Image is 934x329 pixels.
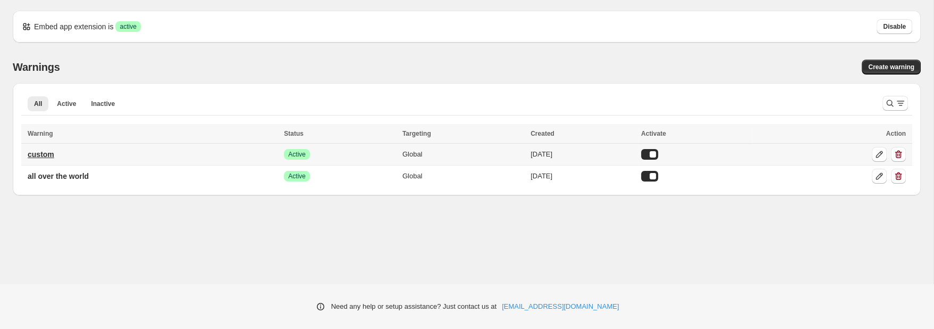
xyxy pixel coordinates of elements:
[531,171,635,182] div: [DATE]
[21,146,61,163] a: custom
[34,21,113,32] p: Embed app extension is
[883,22,906,31] span: Disable
[288,150,306,159] span: Active
[57,100,76,108] span: Active
[13,61,60,73] h2: Warnings
[531,149,635,160] div: [DATE]
[868,63,914,71] span: Create warning
[21,168,95,185] a: all over the world
[882,96,908,111] button: Search and filter results
[120,22,136,31] span: active
[284,130,304,137] span: Status
[877,19,912,34] button: Disable
[288,172,306,180] span: Active
[531,130,554,137] span: Created
[402,149,524,160] div: Global
[28,171,89,182] p: all over the world
[502,301,619,312] a: [EMAIL_ADDRESS][DOMAIN_NAME]
[402,171,524,182] div: Global
[641,130,666,137] span: Activate
[34,100,42,108] span: All
[862,60,921,75] a: Create warning
[28,130,53,137] span: Warning
[886,130,906,137] span: Action
[402,130,431,137] span: Targeting
[91,100,115,108] span: Inactive
[28,149,54,160] p: custom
